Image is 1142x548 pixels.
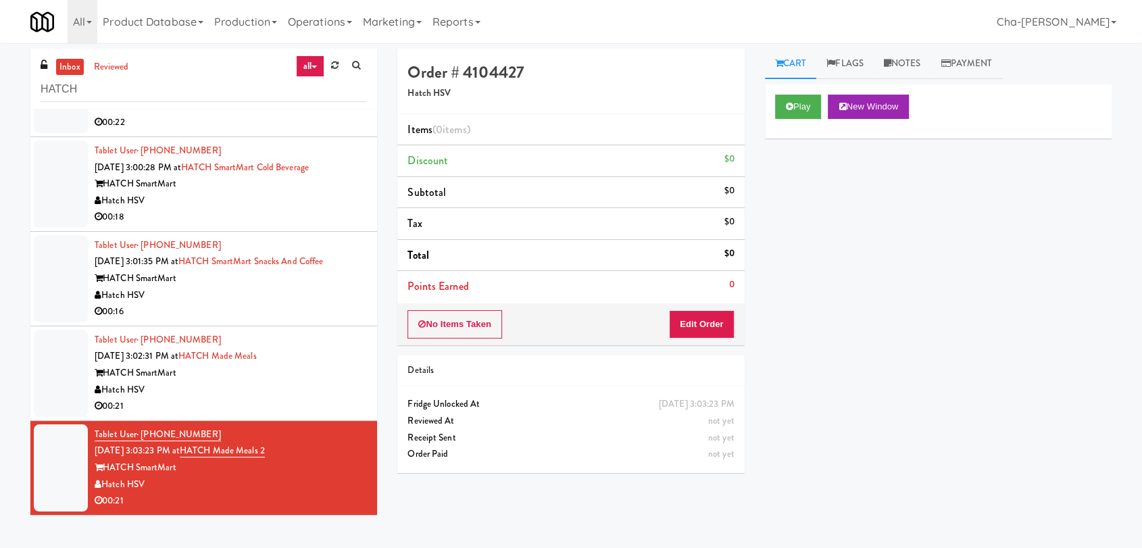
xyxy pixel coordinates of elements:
[296,55,324,77] a: all
[95,365,367,382] div: HATCH SmartMart
[136,239,221,251] span: · [PHONE_NUMBER]
[407,396,734,413] div: Fridge Unlocked At
[407,247,429,263] span: Total
[91,59,132,76] a: reviewed
[443,122,467,137] ng-pluralize: items
[407,362,734,379] div: Details
[407,446,734,463] div: Order Paid
[95,209,367,226] div: 00:18
[724,151,734,168] div: $0
[95,114,367,131] div: 00:22
[708,414,735,427] span: not yet
[407,278,468,294] span: Points Earned
[659,396,735,413] div: [DATE] 3:03:23 PM
[95,144,221,157] a: Tablet User· [PHONE_NUMBER]
[432,122,470,137] span: (0 )
[95,176,367,193] div: HATCH SmartMart
[407,89,734,99] h5: Hatch HSV
[95,270,367,287] div: HATCH SmartMart
[181,161,309,174] a: HATCH SmartMart Cold Beverage
[95,287,367,304] div: Hatch HSV
[729,276,735,293] div: 0
[30,10,54,34] img: Micromart
[95,444,180,457] span: [DATE] 3:03:23 PM at
[178,349,257,362] a: HATCH Made Meals
[95,428,221,441] a: Tablet User· [PHONE_NUMBER]
[407,430,734,447] div: Receipt Sent
[95,476,367,493] div: Hatch HSV
[775,95,822,119] button: Play
[95,398,367,415] div: 00:21
[407,413,734,430] div: Reviewed At
[178,255,323,268] a: HATCH SmartMart Snacks and Coffee
[136,144,221,157] span: · [PHONE_NUMBER]
[30,232,377,326] li: Tablet User· [PHONE_NUMBER][DATE] 3:01:35 PM atHATCH SmartMart Snacks and CoffeeHATCH SmartMartHa...
[95,382,367,399] div: Hatch HSV
[724,182,734,199] div: $0
[407,122,470,137] span: Items
[136,333,221,346] span: · [PHONE_NUMBER]
[30,326,377,421] li: Tablet User· [PHONE_NUMBER][DATE] 3:02:31 PM atHATCH Made MealsHATCH SmartMartHatch HSV00:21
[136,428,221,441] span: · [PHONE_NUMBER]
[95,493,367,509] div: 00:21
[407,216,422,231] span: Tax
[56,59,84,76] a: inbox
[816,49,874,79] a: Flags
[30,421,377,515] li: Tablet User· [PHONE_NUMBER][DATE] 3:03:23 PM atHATCH Made Meals 2HATCH SmartMartHatch HSV00:21
[95,161,181,174] span: [DATE] 3:00:28 PM at
[95,193,367,209] div: Hatch HSV
[724,245,734,262] div: $0
[874,49,931,79] a: Notes
[669,310,735,339] button: Edit Order
[95,459,367,476] div: HATCH SmartMart
[708,431,735,444] span: not yet
[708,447,735,460] span: not yet
[828,95,909,119] button: New Window
[30,137,377,232] li: Tablet User· [PHONE_NUMBER][DATE] 3:00:28 PM atHATCH SmartMart Cold BeverageHATCH SmartMartHatch ...
[95,239,221,251] a: Tablet User· [PHONE_NUMBER]
[95,255,178,268] span: [DATE] 3:01:35 PM at
[407,184,446,200] span: Subtotal
[407,153,448,168] span: Discount
[95,333,221,346] a: Tablet User· [PHONE_NUMBER]
[407,64,734,81] h4: Order # 4104427
[180,444,265,457] a: HATCH Made Meals 2
[930,49,1002,79] a: Payment
[95,303,367,320] div: 00:16
[724,214,734,230] div: $0
[407,310,502,339] button: No Items Taken
[95,349,178,362] span: [DATE] 3:02:31 PM at
[765,49,817,79] a: Cart
[41,77,367,102] input: Search vision orders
